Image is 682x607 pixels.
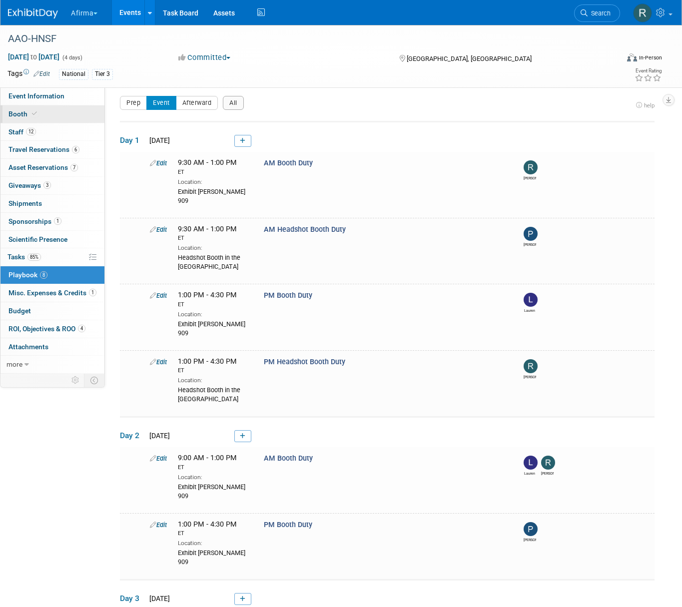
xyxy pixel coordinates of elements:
div: ET [178,530,249,538]
a: Playbook8 [0,266,104,284]
div: Exhibit [PERSON_NAME] 909 [178,319,249,338]
span: (4 days) [61,54,82,61]
a: Edit [150,159,167,167]
span: 85% [27,253,41,261]
button: All [223,96,244,110]
span: Playbook [8,271,47,279]
span: Asset Reservations [8,163,78,171]
a: Scientific Presence [0,231,104,248]
span: 1:00 PM - 4:30 PM [178,357,249,375]
button: Committed [175,52,234,63]
span: 9:30 AM - 1:00 PM [178,158,249,176]
span: Day 3 [120,593,145,604]
span: 12 [26,128,36,135]
span: PM Booth Duty [264,521,312,529]
span: Sponsorships [8,217,61,225]
a: Edit [33,70,50,77]
div: Tier 3 [92,69,113,79]
span: Day 1 [120,135,145,146]
div: ET [178,367,249,375]
div: Rhonda Eickhoff [524,174,536,181]
div: National [59,69,88,79]
td: Toggle Event Tabs [84,374,105,387]
div: ET [178,301,249,309]
span: 8 [40,271,47,279]
span: Tasks [7,253,41,261]
span: 4 [78,325,85,332]
a: Search [574,4,620,22]
a: more [0,356,104,373]
div: AAO-HNSF [4,30,606,48]
a: Shipments [0,195,104,212]
span: 6 [72,146,79,153]
a: Giveaways3 [0,177,104,194]
img: Randi LeBoyer [633,3,652,22]
a: Event Information [0,87,104,105]
span: 9:30 AM - 1:00 PM [178,225,249,242]
img: Lauren Holland [524,456,538,470]
a: Sponsorships1 [0,213,104,230]
a: Booth [0,105,104,123]
div: Rhonda Eickhoff [524,373,536,380]
span: Giveaways [8,181,51,189]
span: Booth [8,110,39,118]
img: Rhonda Eickhoff [524,359,538,373]
div: Lauren Holland [524,470,536,476]
div: Headshot Booth in the [GEOGRAPHIC_DATA] [178,252,249,271]
div: Location: [178,309,249,319]
span: ROI, Objectives & ROO [8,325,85,333]
span: [DATE] [146,136,170,144]
div: Location: [178,242,249,252]
div: Exhibit [PERSON_NAME] 909 [178,548,249,567]
span: more [6,360,22,368]
div: Patrick Curren [524,241,536,247]
span: 1 [89,289,96,296]
span: Budget [8,307,31,315]
span: AM Booth Duty [264,454,313,463]
img: Rhonda Eickhoff [541,456,555,470]
div: Exhibit [PERSON_NAME] 909 [178,482,249,501]
div: Location: [178,176,249,186]
span: AM Headshot Booth Duty [264,225,346,234]
img: Lauren Holland [524,293,538,307]
div: ET [178,464,249,472]
span: Travel Reservations [8,145,79,153]
a: Asset Reservations7 [0,159,104,176]
div: Rhonda Eickhoff [541,470,554,476]
div: ET [178,168,249,176]
td: Tags [7,68,50,80]
div: Exhibit [PERSON_NAME] 909 [178,186,249,205]
img: Format-Inperson.png [627,53,637,61]
a: Travel Reservations6 [0,141,104,158]
div: Patrick Curren [524,536,536,543]
span: [DATE] [146,595,170,603]
span: Misc. Expenses & Credits [8,289,96,297]
img: Rhonda Eickhoff [524,160,538,174]
button: Prep [120,96,147,110]
button: Afterward [176,96,218,110]
a: Attachments [0,338,104,356]
span: PM Headshot Booth Duty [264,358,345,366]
td: Personalize Event Tab Strip [67,374,84,387]
span: 1:00 PM - 4:30 PM [178,291,249,308]
button: Event [146,96,176,110]
a: ROI, Objectives & ROO4 [0,320,104,338]
span: AM Booth Duty [264,159,313,167]
span: 9:00 AM - 1:00 PM [178,454,249,471]
div: Event Format [566,52,662,67]
div: Headshot Booth in the [GEOGRAPHIC_DATA] [178,385,249,404]
a: Misc. Expenses & Credits1 [0,284,104,302]
a: Edit [150,226,167,233]
span: Attachments [8,343,48,351]
a: Edit [150,292,167,299]
div: Location: [178,538,249,548]
a: Staff12 [0,123,104,141]
img: Patrick Curren [524,227,538,241]
span: 1 [54,217,61,225]
a: Edit [150,521,167,529]
span: Search [588,9,611,17]
i: Booth reservation complete [32,111,37,116]
a: Budget [0,302,104,320]
a: Edit [150,455,167,462]
span: 1:00 PM - 4:30 PM [178,520,249,538]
